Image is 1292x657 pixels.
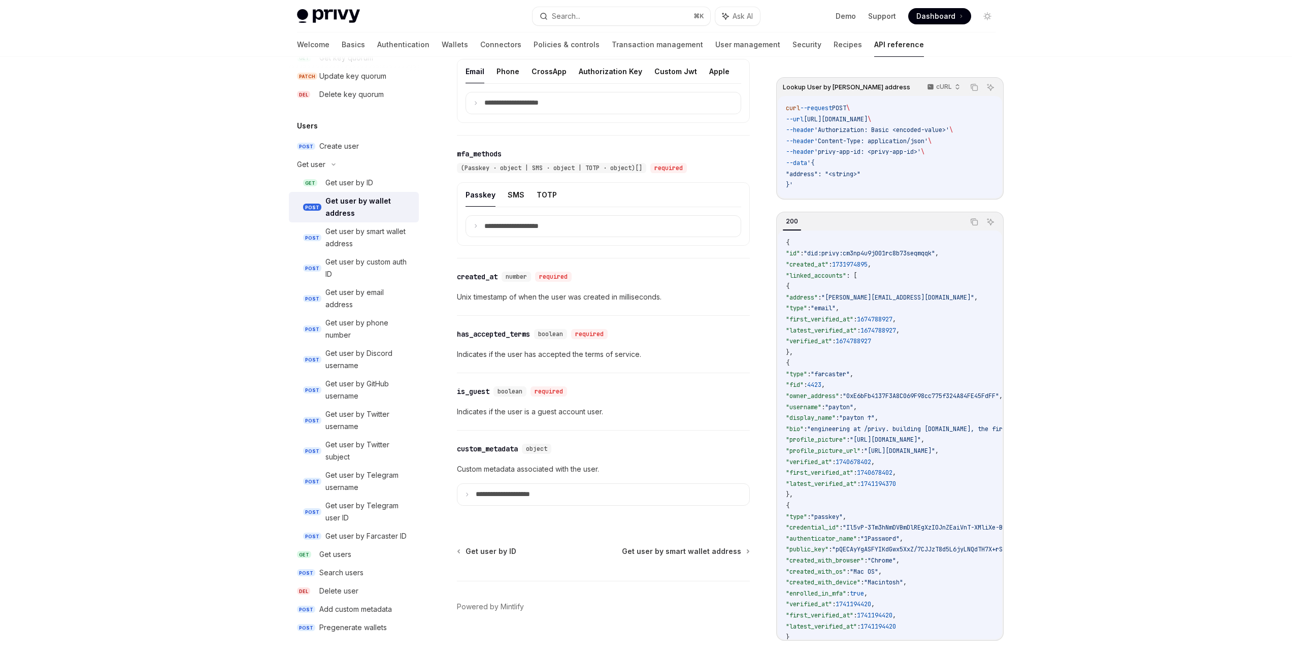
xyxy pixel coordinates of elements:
[325,469,413,494] div: Get user by Telegram username
[303,533,321,540] span: POST
[786,260,829,269] span: "created_at"
[457,602,524,612] a: Powered by Mintlify
[289,497,419,527] a: POSTGet user by Telegram user ID
[733,11,753,21] span: Ask AI
[289,618,419,637] a: POSTPregenerate wallets
[535,272,572,282] div: required
[303,356,321,364] span: POST
[839,414,875,422] span: "payton ↑"
[979,8,996,24] button: Toggle dark mode
[860,622,896,631] span: 1741194420
[466,183,495,207] button: Passkey
[289,67,419,85] a: PATCHUpdate key quorum
[297,32,329,57] a: Welcome
[303,234,321,242] span: POST
[811,370,850,378] span: "farcaster"
[839,523,843,532] span: :
[289,545,419,564] a: GETGet users
[850,589,864,598] span: true
[786,403,821,411] span: "username"
[786,282,789,290] span: {
[289,527,419,545] a: POSTGet user by Farcaster ID
[325,347,413,372] div: Get user by Discord username
[457,348,750,360] p: Indicates if the user has accepted the terms of service.
[325,195,413,219] div: Get user by wallet address
[836,414,839,422] span: :
[814,148,921,156] span: 'privy-app-id: <privy-app-id>'
[836,458,871,466] span: 1740678402
[999,392,1003,400] span: ,
[289,436,419,466] a: POSTGet user by Twitter subject
[289,564,419,582] a: POSTSearch users
[534,32,600,57] a: Policies & controls
[850,370,853,378] span: ,
[804,425,807,433] span: :
[804,381,807,389] span: :
[786,272,846,280] span: "linked_accounts"
[853,403,857,411] span: ,
[552,10,580,22] div: Search...
[834,32,862,57] a: Recipes
[814,137,928,145] span: 'Content-Type: application/json'
[786,600,832,608] span: "verified_at"
[921,79,965,96] button: cURL
[800,249,804,257] span: :
[786,239,789,247] span: {
[457,329,530,339] div: has_accepted_terms
[843,523,1084,532] span: "Il5vP-3Tm3hNmDVBmDlREgXzIOJnZEaiVnT-XMliXe-BufP9GL1-d3qhozk9IkZwQ_"
[786,556,864,565] span: "created_with_browser"
[786,490,793,499] span: },
[786,359,789,367] span: {
[860,535,900,543] span: "1Password"
[857,535,860,543] span: :
[864,447,935,455] span: "[URL][DOMAIN_NAME]"
[864,556,868,565] span: :
[289,582,419,600] a: DELDelete user
[498,387,522,396] span: boolean
[508,183,524,207] button: SMS
[289,137,419,155] a: POSTCreate user
[786,545,829,553] span: "public_key"
[786,392,839,400] span: "owner_address"
[289,174,419,192] a: GETGet user by ID
[506,273,527,281] span: number
[289,344,419,375] a: POSTGet user by Discord username
[325,530,407,542] div: Get user by Farcaster ID
[303,265,321,272] span: POST
[786,337,832,345] span: "verified_at"
[853,611,857,619] span: :
[786,611,853,619] span: "first_verified_at"
[303,325,321,333] span: POST
[868,556,896,565] span: "Chrome"
[319,70,386,82] div: Update key quorum
[297,624,315,632] span: POST
[829,260,832,269] span: :
[442,32,468,57] a: Wallets
[807,513,811,521] span: :
[289,375,419,405] a: POSTGet user by GitHub username
[829,545,832,553] span: :
[857,326,860,335] span: :
[846,568,850,576] span: :
[786,480,857,488] span: "latest_verified_at"
[786,348,793,356] span: },
[857,480,860,488] span: :
[786,447,860,455] span: "profile_picture_url"
[458,546,516,556] a: Get user by ID
[807,381,821,389] span: 4423
[457,444,518,454] div: custom_metadata
[853,315,857,323] span: :
[825,403,853,411] span: "payton"
[804,115,868,123] span: [URL][DOMAIN_NAME]
[783,83,910,91] span: Lookup User by [PERSON_NAME] address
[303,417,321,424] span: POST
[303,204,321,211] span: POST
[807,425,1260,433] span: "engineering at /privy. building [DOMAIN_NAME], the first Farcaster video client. nyc. 👨‍💻🍎🏳️‍🌈 [...
[836,600,871,608] span: 1741194420
[466,59,484,83] button: Email
[792,32,821,57] a: Security
[818,293,821,302] span: :
[786,181,793,189] span: }'
[786,578,860,586] span: "created_with_device"
[786,249,800,257] span: "id"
